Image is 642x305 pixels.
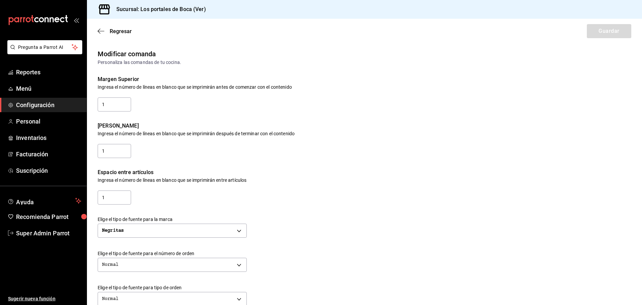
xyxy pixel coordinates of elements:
div: Ingresa el número de líneas en blanco que se imprimirán entre artículos [98,178,631,182]
span: Configuración [16,100,81,109]
div: [PERSON_NAME] [98,123,631,129]
h3: Sucursal: Los portales de Boca (Ver) [111,5,206,13]
div: Personaliza las comandas de tu cocina. [98,59,631,66]
span: Pregunta a Parrot AI [18,44,72,51]
button: open_drawer_menu [74,17,79,23]
div: Ingresa el número de líneas en blanco que se imprimirán antes de comenzar con el contenido [98,85,631,89]
label: Elige el tipo de fuente para tipo de orden [98,285,631,290]
label: Elige el tipo de fuente para la marca [98,217,631,222]
span: Ayuda [16,197,73,205]
div: Normal [102,296,118,302]
span: Regresar [110,28,132,34]
div: Modificar comanda [98,49,156,59]
span: Inventarios [16,133,81,142]
span: Super Admin Parrot [16,229,81,238]
div: Ingresa el número de líneas en blanco que se imprimirán después de terminar con el contenido [98,131,631,136]
span: Reportes [16,68,81,77]
span: Facturación [16,150,81,159]
a: Pregunta a Parrot AI [5,49,82,56]
span: Sugerir nueva función [8,295,81,302]
div: Margen Superior [98,77,631,82]
span: Menú [16,84,81,93]
div: Negritas [102,227,124,234]
div: Espacio entre artículos [98,170,631,175]
button: Regresar [98,28,132,34]
button: Pregunta a Parrot AI [7,40,82,54]
span: Suscripción [16,166,81,175]
span: Personal [16,117,81,126]
div: Normal [102,261,118,268]
label: Elige el tipo de fuente para el número de orden [98,251,631,256]
span: Recomienda Parrot [16,212,81,221]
